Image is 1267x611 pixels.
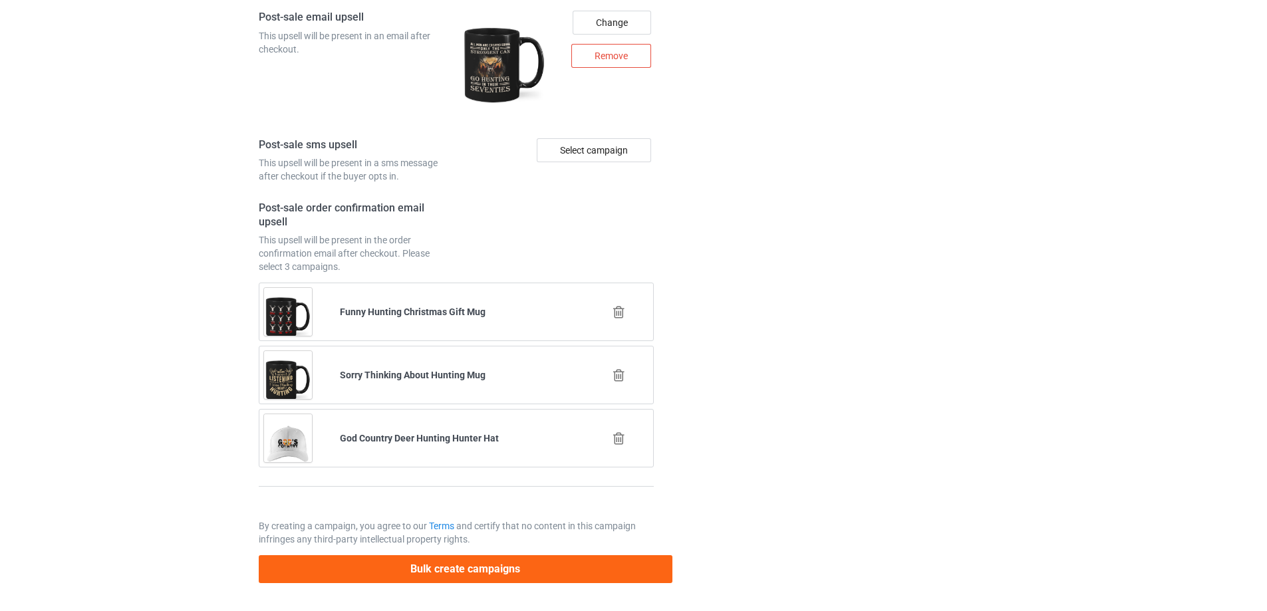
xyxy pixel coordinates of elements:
[259,233,452,273] div: This upsell will be present in the order confirmation email after checkout. Please select 3 campa...
[573,11,651,35] div: Change
[461,11,548,120] img: regular.jpg
[571,44,651,68] div: Remove
[340,433,499,443] b: God Country Deer Hunting Hunter Hat
[429,521,454,531] a: Terms
[259,201,452,229] h4: Post-sale order confirmation email upsell
[340,306,486,317] b: Funny Hunting Christmas Gift Mug
[259,156,452,183] div: This upsell will be present in a sms message after checkout if the buyer opts in.
[340,370,486,380] b: Sorry Thinking About Hunting Mug
[537,138,651,162] div: Select campaign
[259,519,654,546] p: By creating a campaign, you agree to our and certify that no content in this campaign infringes a...
[259,138,452,152] h4: Post-sale sms upsell
[259,555,672,582] button: Bulk create campaigns
[259,29,452,56] div: This upsell will be present in an email after checkout.
[259,11,452,25] h4: Post-sale email upsell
